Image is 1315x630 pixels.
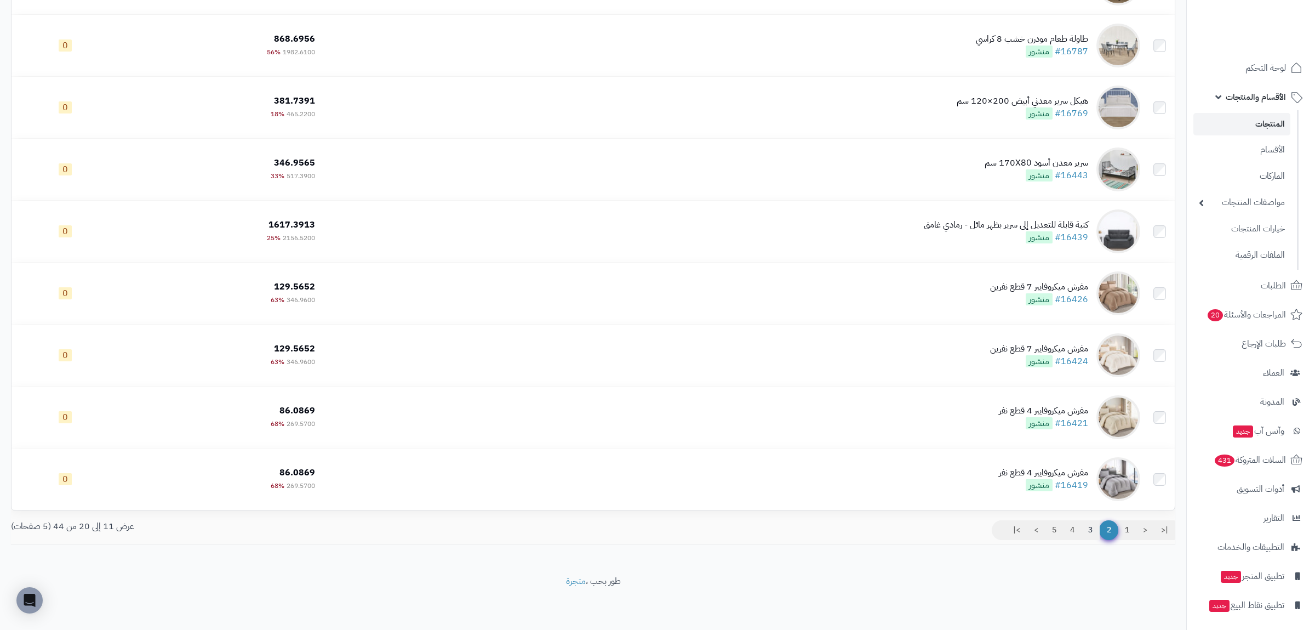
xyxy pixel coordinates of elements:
div: مفرش ميكروفايبر 4 قطع نفر [999,405,1088,417]
span: 517.3900 [287,171,315,181]
a: المراجعات والأسئلة20 [1193,302,1308,328]
img: مفرش ميكروفايبر 7 قطع نفرين [1096,271,1140,315]
a: أدوات التسويق [1193,476,1308,502]
a: الطلبات [1193,273,1308,299]
span: التقارير [1263,510,1284,526]
span: 1617.3913 [268,218,315,231]
span: 0 [59,101,72,113]
span: 86.0869 [279,466,315,479]
span: 0 [59,225,72,237]
a: طلبات الإرجاع [1193,331,1308,357]
span: وآتس آب [1232,423,1284,439]
a: التطبيقات والخدمات [1193,534,1308,560]
a: #16443 [1055,169,1088,182]
span: 346.9565 [274,156,315,169]
span: 0 [59,473,72,485]
span: المراجعات والأسئلة [1207,307,1286,322]
div: مفرش ميكروفايبر 4 قطع نفر [999,467,1088,479]
a: |< [1154,520,1175,540]
a: الأقسام [1193,138,1290,162]
span: التطبيقات والخدمات [1217,540,1284,555]
a: 3 [1081,520,1100,540]
span: الطلبات [1261,278,1286,293]
span: تطبيق نقاط البيع [1208,598,1284,613]
a: تطبيق نقاط البيعجديد [1193,592,1308,618]
span: العملاء [1263,365,1284,381]
span: 86.0869 [279,404,315,417]
img: مفرش ميكروفايبر 7 قطع نفرين [1096,333,1140,377]
a: < [1136,520,1154,540]
a: #16769 [1055,107,1088,120]
span: 63% [271,295,284,305]
span: 868.6956 [274,32,315,46]
span: 0 [59,411,72,423]
a: #16419 [1055,479,1088,492]
span: 68% [271,419,284,429]
a: تطبيق المتجرجديد [1193,563,1308,589]
span: 129.5652 [274,342,315,355]
span: 346.9600 [287,357,315,367]
span: 2156.5200 [283,233,315,243]
span: 18% [271,109,284,119]
a: الملفات الرقمية [1193,243,1290,267]
span: 56% [267,47,281,57]
div: طاولة طعام مودرن خشب 8 كراسي [976,33,1088,46]
div: هيكل سرير معدني أبيض 200×120 سم [957,95,1088,107]
span: منشور [1026,231,1053,243]
img: سرير معدن أسود 170X80 سم [1096,147,1140,191]
span: منشور [1026,479,1053,491]
a: 4 [1063,520,1082,540]
span: 0 [59,349,72,361]
a: #16421 [1055,417,1088,430]
span: 431 [1215,455,1234,467]
a: الماركات [1193,164,1290,188]
a: مواصفات المنتجات [1193,191,1290,214]
span: 0 [59,163,72,175]
a: #16426 [1055,293,1088,306]
span: منشور [1026,417,1053,429]
span: 25% [267,233,281,243]
a: التقارير [1193,505,1308,531]
span: المدونة [1260,394,1284,410]
img: كنبة قابلة للتعديل إلى سرير بظهر مائل - رمادي غامق [1096,209,1140,253]
span: 0 [59,287,72,299]
a: >| [1006,520,1027,540]
span: جديد [1209,600,1230,612]
span: منشور [1026,169,1053,181]
span: جديد [1221,571,1241,583]
a: 1 [1118,520,1136,540]
div: مفرش ميكروفايبر 7 قطع نفرين [990,281,1088,293]
a: لوحة التحكم [1193,55,1308,81]
a: 5 [1045,520,1064,540]
span: 465.2200 [287,109,315,119]
a: وآتس آبجديد [1193,418,1308,444]
span: أدوات التسويق [1237,481,1284,497]
span: 68% [271,481,284,491]
span: 33% [271,171,284,181]
span: تطبيق المتجر [1220,569,1284,584]
span: 381.7391 [274,94,315,107]
a: المدونة [1193,389,1308,415]
span: منشور [1026,46,1053,58]
a: السلات المتروكة431 [1193,447,1308,473]
img: هيكل سرير معدني أبيض 200×120 سم [1096,86,1140,129]
a: متجرة [566,575,586,588]
a: #16439 [1055,231,1088,244]
span: 346.9600 [287,295,315,305]
span: طلبات الإرجاع [1242,336,1286,351]
span: منشور [1026,355,1053,367]
img: مفرش ميكروفايبر 4 قطع نفر [1096,395,1140,439]
div: سرير معدن أسود 170X80 سم [985,157,1088,169]
img: طاولة طعام مودرن خشب 8 كراسي [1096,24,1140,67]
span: الأقسام والمنتجات [1226,89,1286,105]
span: 129.5652 [274,280,315,293]
a: > [1027,520,1045,540]
a: #16787 [1055,45,1088,58]
span: 2 [1099,520,1118,540]
span: 1982.6100 [283,47,315,57]
div: عرض 11 إلى 20 من 44 (5 صفحات) [3,520,593,533]
a: خيارات المنتجات [1193,217,1290,241]
div: كنبة قابلة للتعديل إلى سرير بظهر مائل - رمادي غامق [924,219,1088,231]
span: 269.5700 [287,419,315,429]
span: السلات المتروكة [1214,452,1286,468]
